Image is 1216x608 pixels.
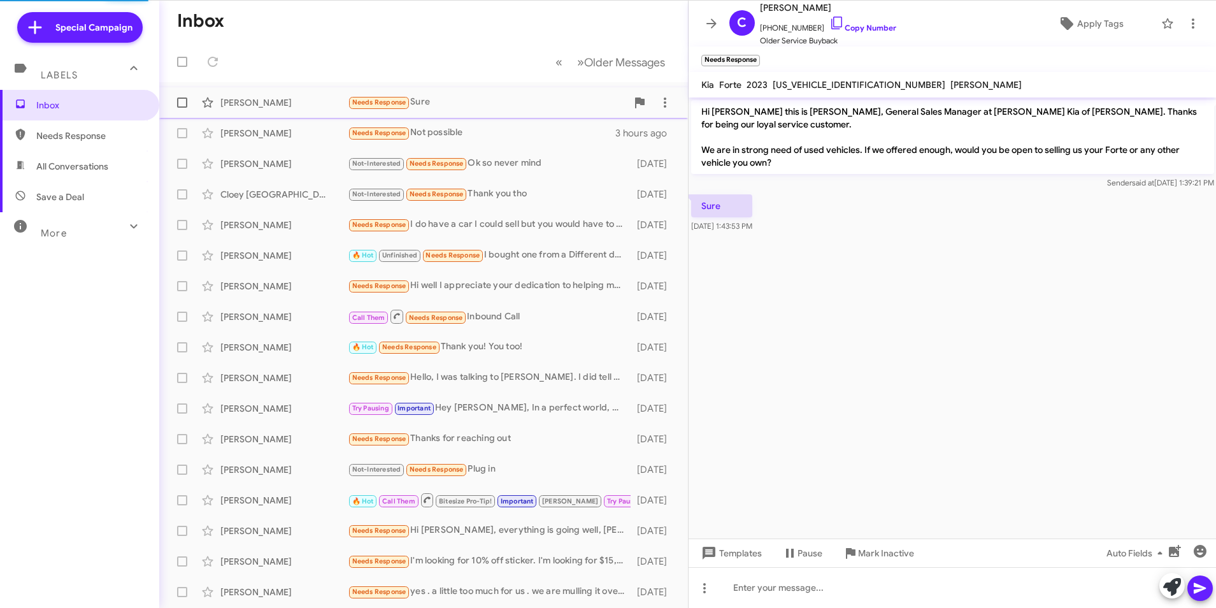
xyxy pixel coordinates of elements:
[737,13,747,33] span: C
[177,11,224,31] h1: Inbox
[1106,542,1168,565] span: Auto Fields
[348,308,631,324] div: Inbound Call
[348,340,631,354] div: Thank you! You too!
[833,542,924,565] button: Mark Inactive
[584,55,665,69] span: Older Messages
[348,462,631,477] div: Plug in
[798,542,822,565] span: Pause
[1106,178,1213,187] span: Sender [DATE] 1:39:21 PM
[352,435,406,443] span: Needs Response
[631,188,677,201] div: [DATE]
[631,310,677,323] div: [DATE]
[382,343,436,351] span: Needs Response
[410,465,464,474] span: Needs Response
[348,370,631,385] div: Hello, I was talking to [PERSON_NAME]. I did tell him that we were just looking, but really not i...
[220,586,348,598] div: [PERSON_NAME]
[352,129,406,137] span: Needs Response
[719,79,741,90] span: Forte
[17,12,143,43] a: Special Campaign
[760,15,896,34] span: [PHONE_NUMBER]
[409,314,463,322] span: Needs Response
[352,404,389,412] span: Try Pausing
[631,433,677,445] div: [DATE]
[220,555,348,568] div: [PERSON_NAME]
[348,584,631,599] div: yes . a little too much for us . we are mulling it over . can you do better ?
[631,494,677,507] div: [DATE]
[1131,178,1154,187] span: said at
[352,373,406,382] span: Needs Response
[829,23,896,33] a: Copy Number
[352,526,406,535] span: Needs Response
[220,463,348,476] div: [PERSON_NAME]
[352,343,374,351] span: 🔥 Hot
[352,588,406,596] span: Needs Response
[631,555,677,568] div: [DATE]
[426,251,480,259] span: Needs Response
[548,49,673,75] nav: Page navigation example
[1077,12,1124,35] span: Apply Tags
[220,341,348,354] div: [PERSON_NAME]
[631,280,677,293] div: [DATE]
[950,79,1022,90] span: [PERSON_NAME]
[577,54,584,70] span: »
[220,433,348,445] div: [PERSON_NAME]
[348,95,627,110] div: Sure
[348,523,631,538] div: Hi [PERSON_NAME], everything is going well, [PERSON_NAME] has been great
[220,127,348,140] div: [PERSON_NAME]
[220,494,348,507] div: [PERSON_NAME]
[220,249,348,262] div: [PERSON_NAME]
[352,190,401,198] span: Not-Interested
[41,69,78,81] span: Labels
[382,497,415,505] span: Call Them
[691,221,752,231] span: [DATE] 1:43:53 PM
[348,431,631,446] div: Thanks for reaching out
[352,497,374,505] span: 🔥 Hot
[352,314,385,322] span: Call Them
[348,187,631,201] div: Thank you tho
[772,542,833,565] button: Pause
[352,557,406,565] span: Needs Response
[1096,542,1178,565] button: Auto Fields
[352,159,401,168] span: Not-Interested
[220,280,348,293] div: [PERSON_NAME]
[691,100,1214,174] p: Hi [PERSON_NAME] this is [PERSON_NAME], General Sales Manager at [PERSON_NAME] Kia of [PERSON_NAM...
[410,159,464,168] span: Needs Response
[348,248,631,263] div: I bought one from a Different dealer
[631,525,677,537] div: [DATE]
[348,279,631,293] div: Hi well I appreciate your dedication to helping me. New town is pretty far from me.
[352,251,374,259] span: 🔥 Hot
[747,79,768,90] span: 2023
[858,542,914,565] span: Mark Inactive
[352,221,406,229] span: Needs Response
[631,586,677,598] div: [DATE]
[36,129,145,142] span: Needs Response
[631,463,677,476] div: [DATE]
[760,34,896,47] span: Older Service Buyback
[701,79,714,90] span: Kia
[220,188,348,201] div: Cloey [GEOGRAPHIC_DATA]
[631,372,677,384] div: [DATE]
[1026,12,1155,35] button: Apply Tags
[220,525,348,537] div: [PERSON_NAME]
[348,126,615,140] div: Not possible
[382,251,417,259] span: Unfinished
[631,249,677,262] div: [DATE]
[691,194,752,217] p: Sure
[36,191,84,203] span: Save a Deal
[352,98,406,106] span: Needs Response
[348,401,631,416] div: Hey [PERSON_NAME], In a perfect world, which vehicle would you like to be your next SUV?
[220,372,348,384] div: [PERSON_NAME]
[773,79,945,90] span: [US_VEHICLE_IDENTIFICATION_NUMBER]
[348,217,631,232] div: I do have a car I could sell but you would have to be okay with taking a loss as I owe $7800 and ...
[631,219,677,231] div: [DATE]
[352,282,406,290] span: Needs Response
[607,497,644,505] span: Try Pausing
[348,554,631,568] div: I'm looking for 10% off sticker. I'm looking for $15,000 trade-in value on my 2021 [PERSON_NAME]....
[348,156,631,171] div: Ok so never mind
[352,465,401,474] span: Not-Interested
[615,127,677,140] div: 3 hours ago
[220,96,348,109] div: [PERSON_NAME]
[36,160,108,173] span: All Conversations
[631,341,677,354] div: [DATE]
[348,492,631,508] div: [URL][DOMAIN_NAME]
